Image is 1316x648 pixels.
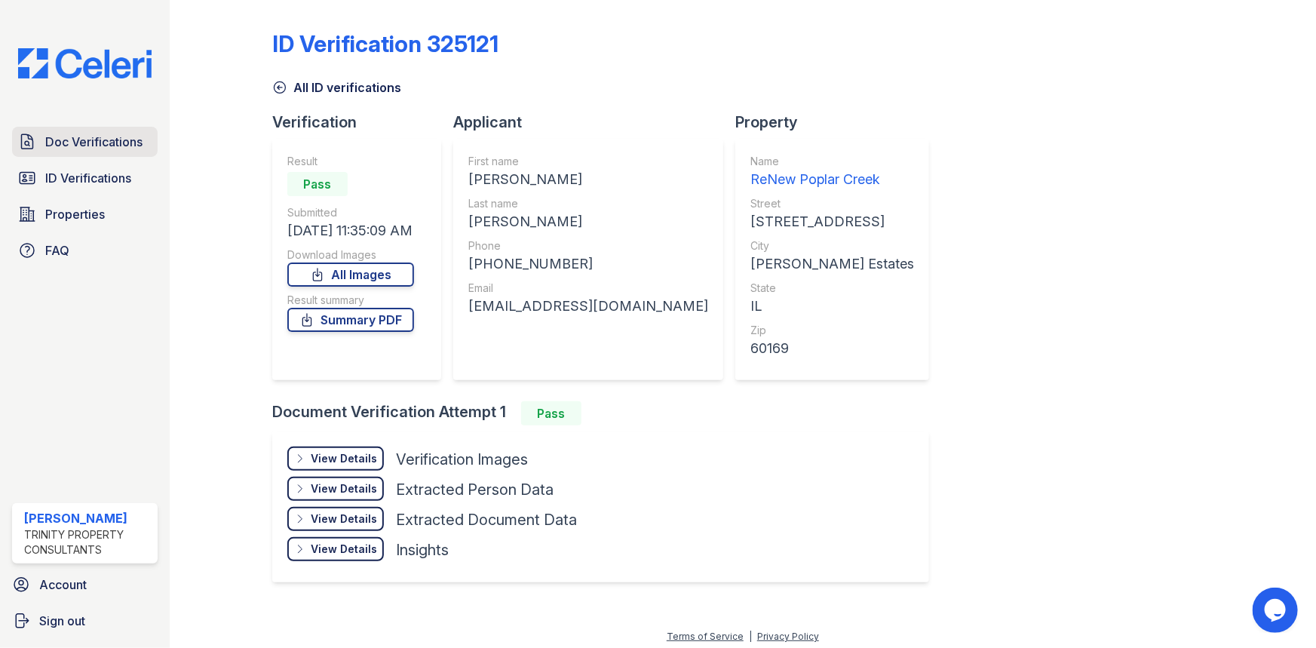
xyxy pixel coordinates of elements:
[468,281,708,296] div: Email
[39,612,85,630] span: Sign out
[311,542,377,557] div: View Details
[1253,588,1301,633] iframe: chat widget
[750,253,914,275] div: [PERSON_NAME] Estates
[311,511,377,527] div: View Details
[396,479,554,500] div: Extracted Person Data
[468,196,708,211] div: Last name
[750,296,914,317] div: IL
[287,172,348,196] div: Pass
[287,205,414,220] div: Submitted
[12,127,158,157] a: Doc Verifications
[272,112,453,133] div: Verification
[272,78,401,97] a: All ID verifications
[287,293,414,308] div: Result summary
[6,606,164,636] a: Sign out
[468,154,708,169] div: First name
[24,509,152,527] div: [PERSON_NAME]
[311,481,377,496] div: View Details
[24,527,152,557] div: Trinity Property Consultants
[272,401,941,425] div: Document Verification Attempt 1
[311,451,377,466] div: View Details
[750,238,914,253] div: City
[757,631,819,642] a: Privacy Policy
[287,220,414,241] div: [DATE] 11:35:09 AM
[12,163,158,193] a: ID Verifications
[287,154,414,169] div: Result
[750,211,914,232] div: [STREET_ADDRESS]
[272,30,498,57] div: ID Verification 325121
[45,133,143,151] span: Doc Verifications
[39,576,87,594] span: Account
[453,112,735,133] div: Applicant
[396,509,577,530] div: Extracted Document Data
[12,199,158,229] a: Properties
[396,449,528,470] div: Verification Images
[468,169,708,190] div: [PERSON_NAME]
[468,238,708,253] div: Phone
[749,631,752,642] div: |
[750,154,914,169] div: Name
[750,281,914,296] div: State
[735,112,941,133] div: Property
[6,48,164,78] img: CE_Logo_Blue-a8612792a0a2168367f1c8372b55b34899dd931a85d93a1a3d3e32e68fde9ad4.png
[12,235,158,266] a: FAQ
[287,247,414,263] div: Download Images
[45,241,69,260] span: FAQ
[750,323,914,338] div: Zip
[750,338,914,359] div: 60169
[396,539,449,560] div: Insights
[468,253,708,275] div: [PHONE_NUMBER]
[750,196,914,211] div: Street
[45,169,131,187] span: ID Verifications
[667,631,744,642] a: Terms of Service
[468,296,708,317] div: [EMAIL_ADDRESS][DOMAIN_NAME]
[750,169,914,190] div: ReNew Poplar Creek
[45,205,105,223] span: Properties
[521,401,581,425] div: Pass
[750,154,914,190] a: Name ReNew Poplar Creek
[287,263,414,287] a: All Images
[6,570,164,600] a: Account
[468,211,708,232] div: [PERSON_NAME]
[287,308,414,332] a: Summary PDF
